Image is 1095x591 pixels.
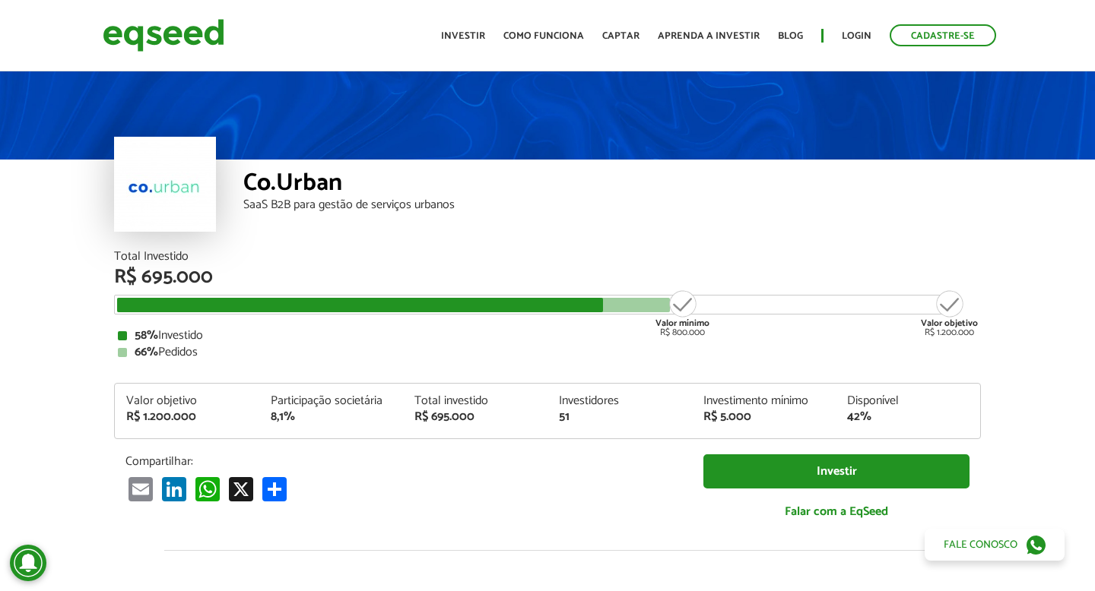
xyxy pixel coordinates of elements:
[118,346,977,359] div: Pedidos
[114,251,981,263] div: Total Investido
[125,476,156,501] a: Email
[271,395,392,407] div: Participação societária
[125,454,681,469] p: Compartilhar:
[778,31,803,41] a: Blog
[842,31,871,41] a: Login
[703,454,970,488] a: Investir
[114,267,981,287] div: R$ 695.000
[135,342,158,362] strong: 66%
[243,171,981,199] div: Co.Urban
[921,316,978,330] strong: Valor objetivo
[925,529,1065,561] a: Fale conosco
[658,31,760,41] a: Aprenda a investir
[259,476,290,501] a: Share
[921,289,978,337] div: R$ 1.200.000
[503,31,584,41] a: Como funciona
[559,395,681,407] div: Investidores
[847,395,969,407] div: Disponível
[441,31,485,41] a: Investir
[118,330,977,342] div: Investido
[703,496,970,527] a: Falar com a EqSeed
[226,476,256,501] a: X
[703,411,825,423] div: R$ 5.000
[159,476,189,501] a: LinkedIn
[602,31,640,41] a: Captar
[135,325,158,346] strong: 58%
[126,411,248,423] div: R$ 1.200.000
[103,15,224,55] img: EqSeed
[703,395,825,407] div: Investimento mínimo
[890,24,996,46] a: Cadastre-se
[192,476,223,501] a: WhatsApp
[655,316,709,330] strong: Valor mínimo
[414,411,536,423] div: R$ 695.000
[847,411,969,423] div: 42%
[271,411,392,423] div: 8,1%
[654,289,711,337] div: R$ 800.000
[414,395,536,407] div: Total investido
[559,411,681,423] div: 51
[243,199,981,211] div: SaaS B2B para gestão de serviços urbanos
[126,395,248,407] div: Valor objetivo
